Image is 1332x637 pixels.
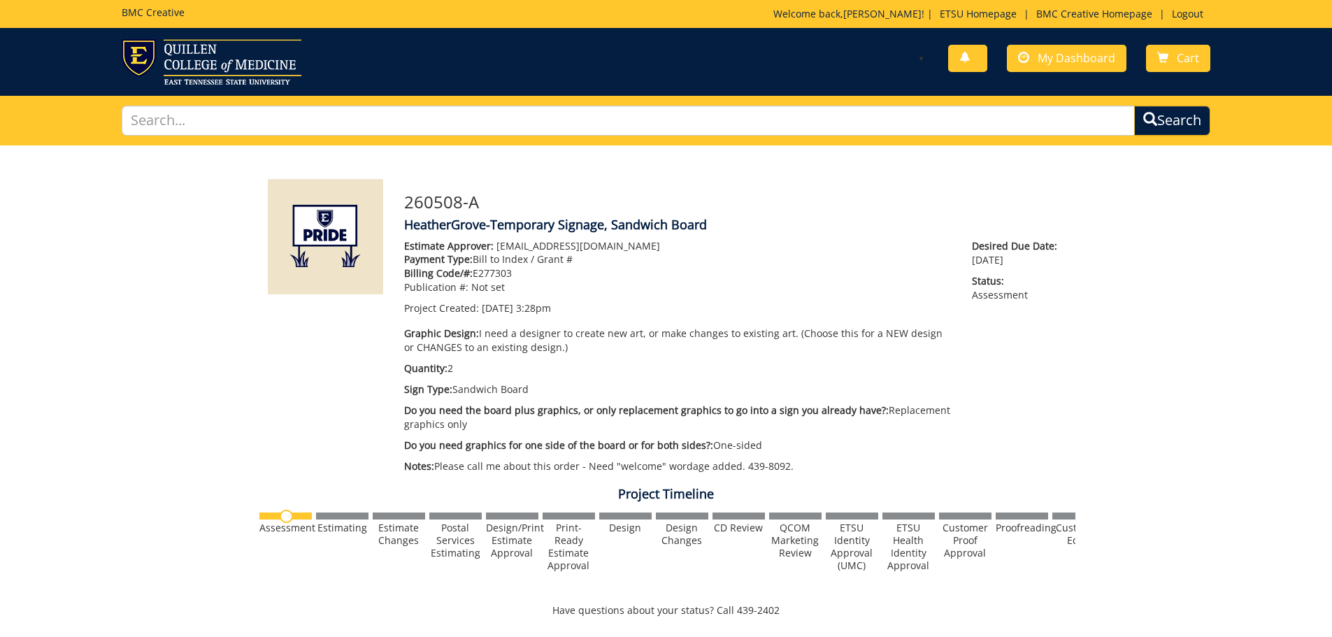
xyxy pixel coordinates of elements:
span: Desired Due Date: [972,239,1064,253]
span: Publication #: [404,280,468,294]
span: Sign Type: [404,382,452,396]
img: ETSU logo [122,39,301,85]
span: Not set [471,280,505,294]
a: Logout [1165,7,1210,20]
span: Estimate Approver: [404,239,494,252]
p: [EMAIL_ADDRESS][DOMAIN_NAME] [404,239,952,253]
h4: HeatherGrove-Temporary Signage, Sandwich Board [404,218,1065,232]
span: Do you need the board plus graphics, or only replacement graphics to go into a sign you already h... [404,403,889,417]
span: [DATE] 3:28pm [482,301,551,315]
div: ETSU Identity Approval (UMC) [826,522,878,572]
p: I need a designer to create new art, or make changes to existing art. (Choose this for a NEW desi... [404,327,952,355]
input: Search... [122,106,1136,136]
span: Quantity: [404,362,447,375]
p: Replacement graphics only [404,403,952,431]
p: [DATE] [972,239,1064,267]
div: Design Changes [656,522,708,547]
span: Graphic Design: [404,327,479,340]
div: Customer Proof Approval [939,522,991,559]
a: [PERSON_NAME] [843,7,922,20]
div: Assessment [259,522,312,534]
p: Have questions about your status? Call 439-2402 [257,603,1075,617]
span: Project Created: [404,301,479,315]
div: Customer Edits [1052,522,1105,547]
p: 2 [404,362,952,375]
span: Billing Code/#: [404,266,473,280]
img: Product featured image [268,179,383,294]
button: Search [1134,106,1210,136]
h5: BMC Creative [122,7,185,17]
span: Payment Type: [404,252,473,266]
span: Status: [972,274,1064,288]
p: Bill to Index / Grant # [404,252,952,266]
span: Do you need graphics for one side of the board or for both sides?: [404,438,713,452]
p: Welcome back, ! | | | [773,7,1210,21]
p: One-sided [404,438,952,452]
div: CD Review [712,522,765,534]
div: Proofreading [996,522,1048,534]
h3: 260508-A [404,193,1065,211]
p: E277303 [404,266,952,280]
span: My Dashboard [1038,50,1115,66]
div: Print-Ready Estimate Approval [543,522,595,572]
div: Postal Services Estimating [429,522,482,559]
p: Sandwich Board [404,382,952,396]
div: ETSU Health Identity Approval [882,522,935,572]
p: Assessment [972,274,1064,302]
a: BMC Creative Homepage [1029,7,1159,20]
span: Notes: [404,459,434,473]
div: Design [599,522,652,534]
a: ETSU Homepage [933,7,1024,20]
a: Cart [1146,45,1210,72]
img: no [280,510,293,523]
h4: Project Timeline [257,487,1075,501]
div: Design/Print Estimate Approval [486,522,538,559]
div: Estimate Changes [373,522,425,547]
a: My Dashboard [1007,45,1126,72]
p: Please call me about this order - Need "welcome" wordage added. 439-8092. [404,459,952,473]
span: Cart [1177,50,1199,66]
div: QCOM Marketing Review [769,522,822,559]
div: Estimating [316,522,368,534]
